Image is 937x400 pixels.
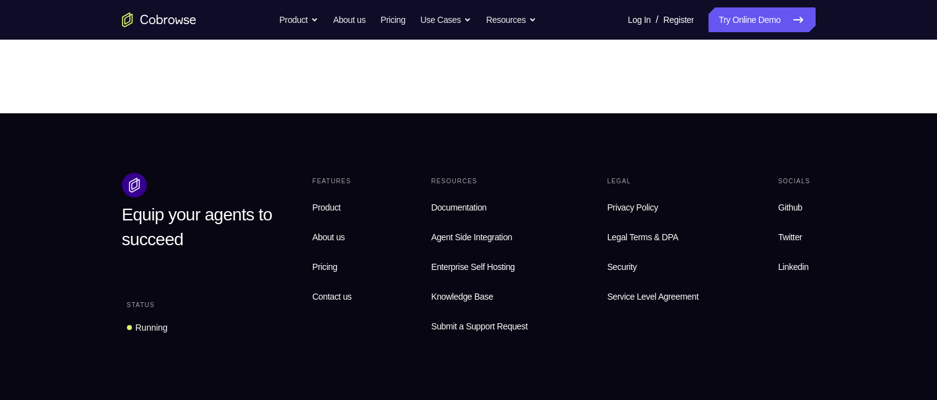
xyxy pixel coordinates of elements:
[307,254,356,279] a: Pricing
[607,202,658,212] span: Privacy Policy
[122,297,160,314] div: Status
[656,12,658,27] span: /
[122,205,272,249] span: Equip your agents to succeed
[773,254,815,279] a: Linkedin
[426,195,533,220] a: Documentation
[607,262,637,272] span: Security
[778,232,802,242] span: Twitter
[426,284,533,309] a: Knowledge Base
[773,173,815,190] div: Socials
[602,173,704,190] div: Legal
[380,7,405,32] a: Pricing
[312,232,344,242] span: About us
[426,314,533,339] a: Submit a Support Request
[773,195,815,220] a: Github
[778,202,802,212] span: Github
[307,173,356,190] div: Features
[607,289,699,304] span: Service Level Agreement
[778,262,808,272] span: Linkedin
[136,321,168,334] div: Running
[426,254,533,279] a: Enterprise Self Hosting
[431,259,528,274] span: Enterprise Self Hosting
[431,202,487,212] span: Documentation
[602,254,704,279] a: Security
[312,292,351,302] span: Contact us
[307,225,356,250] a: About us
[312,202,341,212] span: Product
[663,7,694,32] a: Register
[307,284,356,309] a: Contact us
[628,7,651,32] a: Log In
[607,232,678,242] span: Legal Terms & DPA
[122,12,196,27] a: Go to the home page
[708,7,815,32] a: Try Online Demo
[426,225,533,250] a: Agent Side Integration
[602,284,704,309] a: Service Level Agreement
[602,195,704,220] a: Privacy Policy
[426,173,533,190] div: Resources
[279,7,318,32] button: Product
[431,319,528,334] span: Submit a Support Request
[602,225,704,250] a: Legal Terms & DPA
[421,7,471,32] button: Use Cases
[431,292,493,302] span: Knowledge Base
[486,7,536,32] button: Resources
[56,176,119,189] span: Tap to Start
[333,7,365,32] a: About us
[122,316,173,339] a: Running
[307,195,356,220] a: Product
[773,225,815,250] a: Twitter
[312,262,337,272] span: Pricing
[38,166,136,199] button: Tap to Start
[431,230,528,245] span: Agent Side Integration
